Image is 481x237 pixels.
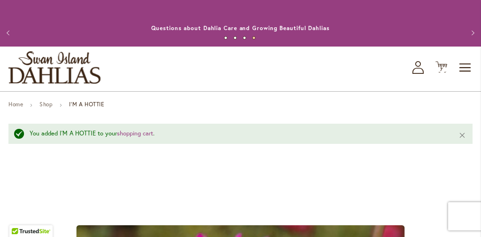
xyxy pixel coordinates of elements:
a: store logo [8,51,101,84]
button: 7 [435,61,447,74]
iframe: Launch Accessibility Center [7,204,33,230]
strong: I'M A HOTTIE [69,101,104,108]
button: 4 of 4 [252,36,256,39]
a: Shop [39,101,53,108]
button: Next [462,24,481,42]
a: Home [8,101,23,108]
button: 1 of 4 [224,36,227,39]
button: 2 of 4 [233,36,237,39]
span: 7 [440,66,443,72]
a: shopping cart [117,129,153,137]
button: 3 of 4 [243,36,246,39]
div: You added I'M A HOTTIE to your . [30,129,444,138]
a: Questions about Dahlia Care and Growing Beautiful Dahlias [151,24,329,32]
